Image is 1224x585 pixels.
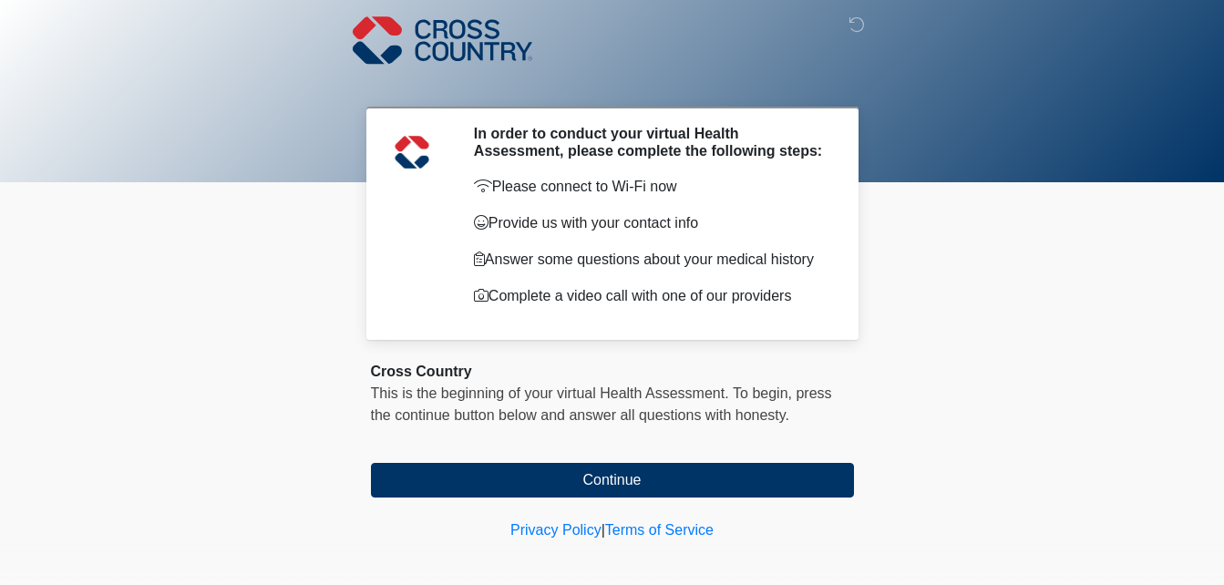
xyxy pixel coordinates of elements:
a: Terms of Service [605,522,714,538]
h1: ‎ ‎ ‎ [357,66,868,99]
div: Cross Country [371,361,854,383]
span: press the continue button below and answer all questions with honesty. [371,385,832,423]
p: Please connect to Wi-Fi now [474,176,827,198]
p: Answer some questions about your medical history [474,249,827,271]
a: | [602,522,605,538]
span: To begin, [733,385,796,401]
p: Complete a video call with one of our providers [474,285,827,307]
span: This is the beginning of your virtual Health Assessment. [371,385,729,401]
a: Privacy Policy [510,522,602,538]
p: Provide us with your contact info [474,212,827,234]
img: Agent Avatar [385,125,439,180]
h2: In order to conduct your virtual Health Assessment, please complete the following steps: [474,125,827,159]
img: Cross Country Logo [353,14,533,67]
button: Continue [371,463,854,498]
